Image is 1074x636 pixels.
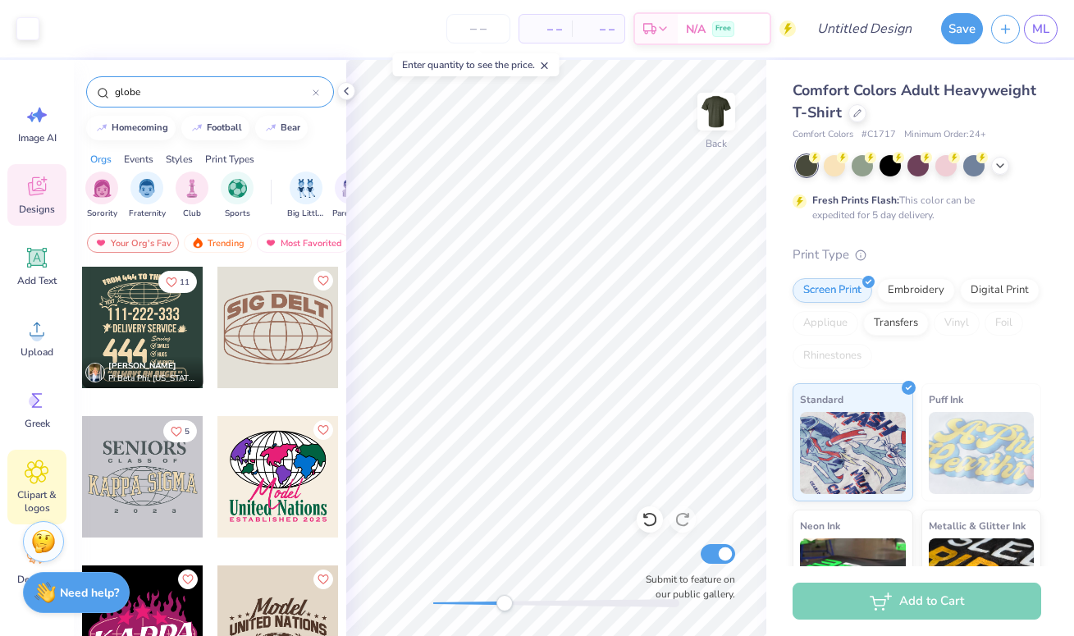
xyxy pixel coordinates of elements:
[180,278,190,286] span: 11
[313,420,333,440] button: Like
[863,311,929,336] div: Transfers
[929,538,1035,620] img: Metallic & Glitter Ink
[496,595,513,611] div: Accessibility label
[281,123,300,132] div: bear
[715,23,731,34] span: Free
[264,237,277,249] img: most_fav.gif
[960,278,1040,303] div: Digital Print
[228,179,247,198] img: Sports Image
[393,53,560,76] div: Enter quantity to see the price.
[129,208,166,220] span: Fraternity
[793,344,872,368] div: Rhinestones
[183,179,201,198] img: Club Image
[929,391,963,408] span: Puff Ink
[332,172,370,220] button: filter button
[94,237,107,249] img: most_fav.gif
[313,570,333,589] button: Like
[124,152,153,167] div: Events
[793,245,1041,264] div: Print Type
[297,179,315,198] img: Big Little Reveal Image
[877,278,955,303] div: Embroidery
[85,172,118,220] div: filter for Sorority
[87,208,117,220] span: Sorority
[800,391,843,408] span: Standard
[113,84,313,100] input: Try "Alpha"
[342,179,361,198] img: Parent's Weekend Image
[313,271,333,291] button: Like
[812,194,899,207] strong: Fresh Prints Flash:
[207,123,242,132] div: football
[332,208,370,220] span: Parent's Weekend
[138,179,156,198] img: Fraternity Image
[60,585,119,601] strong: Need help?
[287,208,325,220] span: Big Little Reveal
[176,172,208,220] button: filter button
[793,80,1036,122] span: Comfort Colors Adult Heavyweight T-Shirt
[221,172,254,220] button: filter button
[637,572,735,602] label: Submit to feature on our public gallery.
[163,420,197,442] button: Like
[686,21,706,38] span: N/A
[108,360,176,372] span: [PERSON_NAME]
[108,373,197,385] span: Pi Beta Phi, [US_STATE][GEOGRAPHIC_DATA]
[941,13,983,44] button: Save
[85,172,118,220] button: filter button
[90,152,112,167] div: Orgs
[178,570,198,589] button: Like
[129,172,166,220] div: filter for Fraternity
[446,14,510,43] input: – –
[190,123,203,133] img: trend_line.gif
[793,278,872,303] div: Screen Print
[529,21,562,38] span: – –
[800,412,906,494] img: Standard
[93,179,112,198] img: Sorority Image
[185,428,190,436] span: 5
[582,21,615,38] span: – –
[17,274,57,287] span: Add Text
[706,136,727,151] div: Back
[861,128,896,142] span: # C1717
[812,193,1014,222] div: This color can be expedited for 5 day delivery.
[800,517,840,534] span: Neon Ink
[181,116,249,140] button: football
[287,172,325,220] div: filter for Big Little Reveal
[804,12,925,45] input: Untitled Design
[112,123,168,132] div: homecoming
[221,172,254,220] div: filter for Sports
[17,573,57,586] span: Decorate
[19,203,55,216] span: Designs
[86,116,176,140] button: homecoming
[793,128,853,142] span: Comfort Colors
[95,123,108,133] img: trend_line.gif
[793,311,858,336] div: Applique
[904,128,986,142] span: Minimum Order: 24 +
[166,152,193,167] div: Styles
[10,488,64,515] span: Clipart & logos
[264,123,277,133] img: trend_line.gif
[183,208,201,220] span: Club
[934,311,980,336] div: Vinyl
[176,172,208,220] div: filter for Club
[985,311,1023,336] div: Foil
[191,237,204,249] img: trending.gif
[225,208,250,220] span: Sports
[21,345,53,359] span: Upload
[800,538,906,620] img: Neon Ink
[158,271,197,293] button: Like
[184,233,252,253] div: Trending
[255,116,308,140] button: bear
[700,95,733,128] img: Back
[1032,20,1049,39] span: ML
[929,412,1035,494] img: Puff Ink
[332,172,370,220] div: filter for Parent's Weekend
[205,152,254,167] div: Print Types
[287,172,325,220] button: filter button
[25,417,50,430] span: Greek
[929,517,1026,534] span: Metallic & Glitter Ink
[129,172,166,220] button: filter button
[87,233,179,253] div: Your Org's Fav
[1024,15,1058,43] a: ML
[257,233,350,253] div: Most Favorited
[18,131,57,144] span: Image AI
